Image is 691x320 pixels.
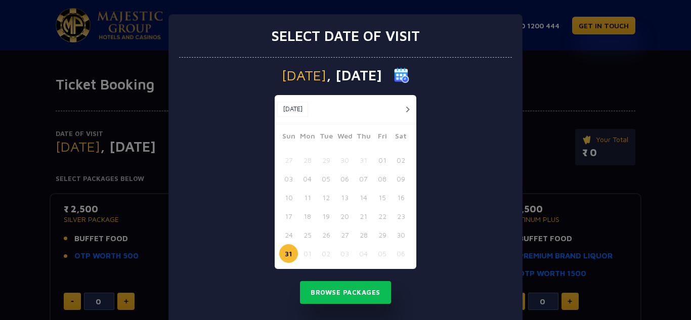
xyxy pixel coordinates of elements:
[279,188,298,207] button: 10
[335,244,354,263] button: 03
[392,244,410,263] button: 06
[279,244,298,263] button: 31
[373,188,392,207] button: 15
[335,151,354,169] button: 30
[317,225,335,244] button: 26
[392,151,410,169] button: 02
[373,169,392,188] button: 08
[279,169,298,188] button: 03
[298,169,317,188] button: 04
[373,151,392,169] button: 01
[277,102,308,117] button: [DATE]
[392,169,410,188] button: 09
[298,188,317,207] button: 11
[392,130,410,145] span: Sat
[373,244,392,263] button: 05
[354,207,373,225] button: 21
[335,188,354,207] button: 13
[373,130,392,145] span: Fri
[282,68,326,82] span: [DATE]
[298,130,317,145] span: Mon
[271,27,420,44] h3: Select date of visit
[317,151,335,169] button: 29
[317,244,335,263] button: 02
[300,281,391,304] button: Browse Packages
[298,225,317,244] button: 25
[298,207,317,225] button: 18
[317,188,335,207] button: 12
[354,244,373,263] button: 04
[392,225,410,244] button: 30
[317,207,335,225] button: 19
[335,130,354,145] span: Wed
[335,207,354,225] button: 20
[279,225,298,244] button: 24
[392,207,410,225] button: 23
[394,68,409,83] img: calender icon
[335,225,354,244] button: 27
[354,188,373,207] button: 14
[354,151,373,169] button: 31
[317,169,335,188] button: 05
[279,151,298,169] button: 27
[279,130,298,145] span: Sun
[298,244,317,263] button: 01
[354,130,373,145] span: Thu
[326,68,382,82] span: , [DATE]
[392,188,410,207] button: 16
[279,207,298,225] button: 17
[354,225,373,244] button: 28
[373,207,392,225] button: 22
[373,225,392,244] button: 29
[317,130,335,145] span: Tue
[354,169,373,188] button: 07
[335,169,354,188] button: 06
[298,151,317,169] button: 28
